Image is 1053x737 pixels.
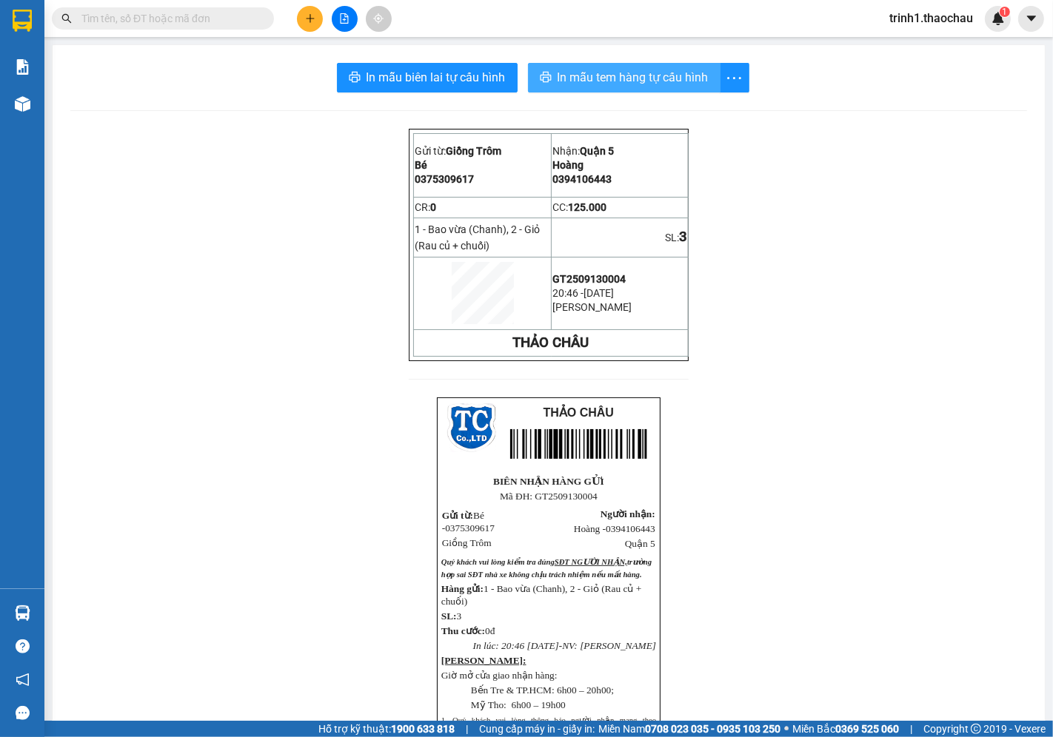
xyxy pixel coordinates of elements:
span: 1. Quý khách vui lòng thông báo người nhận mang theo CMND/CCCD để đối chiếu khi nhận ha... [441,716,656,737]
span: Mã ĐH: GT2509130004 [500,491,598,502]
span: Bé - [442,510,495,534]
span: 3 [679,229,687,245]
span: Quý khách vui lòng kiểm tra đúng trường hợp sai SĐT nhà xe không chịu trách nhiệm nếu... [441,558,652,579]
span: notification [16,673,30,687]
span: Miền Nam [598,721,780,737]
span: SL: [441,610,457,622]
span: In lúc: 20:46 [473,640,525,651]
span: 125.000 [568,201,606,213]
span: 1 [1002,7,1007,17]
span: ⚪️ [784,726,789,732]
span: copyright [971,724,981,734]
button: caret-down [1018,6,1044,32]
img: logo-vxr [13,10,32,32]
span: question-circle [16,639,30,653]
span: Thu cước: [441,625,485,636]
p: Gửi từ: [415,145,550,157]
button: plus [297,6,323,32]
span: - [559,640,562,651]
span: 0375309617 [445,522,495,534]
span: Hoàng [552,159,584,171]
span: THẢO CHÂU [544,406,614,419]
span: 0394106443 [606,523,655,534]
span: file-add [339,13,350,24]
strong: 0708 023 035 - 0935 103 250 [645,723,780,735]
span: Quận 5 [625,538,655,549]
span: trinh1.thaochau [877,9,985,27]
span: [DATE] [584,287,614,299]
span: Hỗ trợ kỹ thuật: [318,721,455,737]
span: Giờ mở cửa giao nhận hàng: [441,670,558,681]
span: 1 - Bao vừa (Chanh), 2 - Giỏ (Rau củ + chuối) [415,223,540,252]
span: Cung cấp máy in - giấy in: [479,721,595,737]
span: Giồng Trôm [446,145,501,157]
td: CC: [552,197,689,218]
span: search [61,13,72,24]
button: printerIn mẫu biên lai tự cấu hình [337,63,518,92]
button: file-add [332,6,358,32]
span: printer [349,71,361,85]
span: [PERSON_NAME] [552,301,632,313]
span: Gửi từ: [442,510,473,521]
span: Giồng Trôm [442,537,492,548]
span: caret-down [1025,12,1038,25]
img: solution-icon [15,59,30,75]
span: message [16,706,30,720]
span: Người nhận: [601,508,655,519]
img: icon-new-feature [992,12,1005,25]
input: Tìm tên, số ĐT hoặc mã đơn [81,10,256,27]
span: Bến Tre & TP.HCM: 6h00 – 20h00; [471,684,614,696]
span: 0đ [485,625,495,636]
button: printerIn mẫu tem hàng tự cấu hình [528,63,721,92]
span: Quận 5 [580,145,614,157]
img: warehouse-icon [15,605,30,621]
span: 1 - Bao vừa (Chanh), 2 - Giỏ (Rau củ + chuối) [441,583,642,607]
span: Mỹ Tho: 6h00 – 19h00 [471,699,566,710]
span: printer [540,71,552,85]
span: aim [373,13,384,24]
button: aim [366,6,392,32]
img: warehouse-icon [15,96,30,112]
span: [DATE] [527,640,559,651]
strong: [PERSON_NAME]: [441,655,526,666]
span: GT2509130004 [552,273,626,285]
strong: 1900 633 818 [391,723,455,735]
td: CR: [414,197,552,218]
span: SL: [665,232,679,243]
span: In mẫu tem hàng tự cấu hình [558,68,709,87]
strong: THẢO CHÂU [513,334,589,351]
span: NV: [PERSON_NAME] [562,640,656,651]
span: 3 [457,610,462,622]
strong: BIÊN NHẬN HÀNG GỬI [493,476,604,487]
span: 0394106443 [552,173,612,185]
span: | [466,721,468,737]
strong: Hàng gửi: [441,583,484,594]
span: plus [305,13,315,24]
sup: 1 [1000,7,1010,17]
img: logo [447,403,496,452]
button: more [720,63,749,92]
span: Bé [415,159,427,171]
span: 0 [430,201,436,213]
span: more [721,69,749,87]
span: Hoàng - [574,523,655,534]
span: 20:46 - [552,287,584,299]
span: 0375309617 [415,173,474,185]
span: | [910,721,912,737]
span: SĐT NGƯỜI NHẬN, [555,558,627,566]
span: In mẫu biên lai tự cấu hình [367,68,506,87]
strong: 0369 525 060 [835,723,899,735]
span: Miền Bắc [792,721,899,737]
p: Nhận: [552,145,687,157]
